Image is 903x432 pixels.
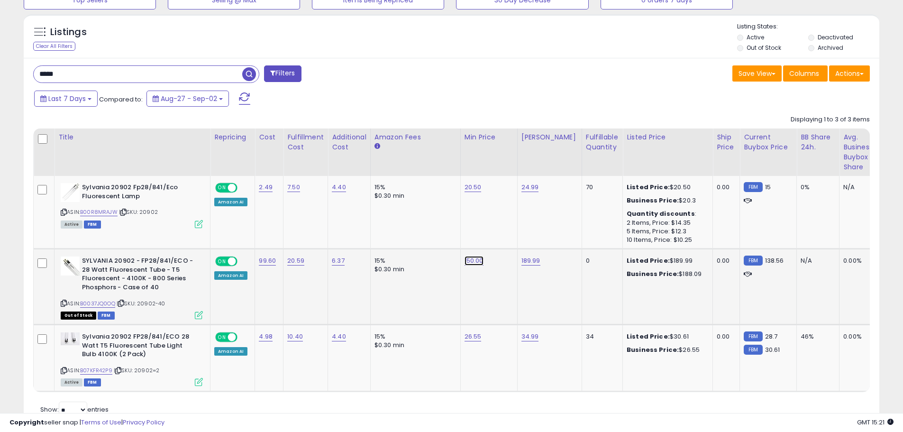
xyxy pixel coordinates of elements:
label: Archived [818,44,843,52]
span: OFF [236,184,251,192]
div: Displaying 1 to 3 of 3 items [791,115,870,124]
a: 4.98 [259,332,273,341]
div: Fulfillable Quantity [586,132,619,152]
a: B00R8MRAJW [80,208,118,216]
button: Columns [783,65,828,82]
b: Listed Price: [627,256,670,265]
span: ON [216,257,228,266]
a: 10.40 [287,332,303,341]
span: | SKU: 20902-40 [117,300,165,307]
div: $188.09 [627,270,705,278]
button: Filters [264,65,301,82]
div: Amazon AI [214,347,247,356]
div: $30.61 [627,332,705,341]
span: OFF [236,257,251,266]
div: 34 [586,332,615,341]
div: 15% [374,332,453,341]
span: | SKU: 20902 [119,208,158,216]
span: All listings that are currently out of stock and unavailable for purchase on Amazon [61,312,96,320]
label: Deactivated [818,33,853,41]
b: Listed Price: [627,183,670,192]
div: 0% [801,183,832,192]
a: 20.59 [287,256,304,266]
span: ON [216,333,228,341]
a: 99.60 [259,256,276,266]
button: Last 7 Days [34,91,98,107]
div: N/A [843,183,875,192]
div: Amazon AI [214,198,247,206]
span: Aug-27 - Sep-02 [161,94,217,103]
a: Terms of Use [81,418,121,427]
div: $0.30 min [374,192,453,200]
span: All listings currently available for purchase on Amazon [61,378,82,386]
div: ASIN: [61,257,203,318]
div: $0.30 min [374,341,453,349]
div: N/A [801,257,832,265]
div: ASIN: [61,183,203,227]
a: B0037JQ0OQ [80,300,115,308]
div: 46% [801,332,832,341]
div: $0.30 min [374,265,453,274]
div: Fulfillment Cost [287,132,324,152]
div: 5 Items, Price: $12.3 [627,227,705,236]
button: Aug-27 - Sep-02 [146,91,229,107]
a: B07KFR42P9 [80,367,112,375]
div: Amazon Fees [374,132,456,142]
span: 138.56 [765,256,784,265]
div: 0.00% [843,257,875,265]
button: Actions [829,65,870,82]
a: 4.40 [332,332,346,341]
div: $20.50 [627,183,705,192]
b: Sylvania 20902 Fp28/841/Eco Fluorescent Lamp [82,183,197,203]
small: FBM [744,331,762,341]
div: ASIN: [61,332,203,385]
span: 15 [765,183,771,192]
label: Out of Stock [747,44,781,52]
div: [PERSON_NAME] [521,132,578,142]
a: 150.00 [465,256,483,266]
span: 30.61 [765,345,780,354]
span: FBM [84,378,101,386]
div: 70 [586,183,615,192]
small: Amazon Fees. [374,142,380,151]
div: Title [58,132,206,142]
div: $26.55 [627,346,705,354]
span: All listings currently available for purchase on Amazon [61,221,82,229]
h5: Listings [50,26,87,39]
small: FBM [744,345,762,355]
span: OFF [236,333,251,341]
b: SYLVANIA 20902 - FP28/841/ECO - 28 Watt Fluorescent Tube - T5 Fluorescent - 4100K - 800 Series Ph... [82,257,197,294]
div: 15% [374,183,453,192]
span: Show: entries [40,405,109,414]
span: | SKU: 20902=2 [114,367,159,374]
img: 31wuB837LwS._SL40_.jpg [61,183,80,202]
div: 0.00 [717,183,732,192]
a: 7.50 [287,183,300,192]
span: 28.7 [765,332,778,341]
a: 26.55 [465,332,482,341]
div: 0.00 [717,257,732,265]
b: Listed Price: [627,332,670,341]
small: FBM [744,182,762,192]
b: Business Price: [627,345,679,354]
a: 6.37 [332,256,345,266]
div: Clear All Filters [33,42,75,51]
span: Compared to: [99,95,143,104]
div: Listed Price [627,132,709,142]
span: Columns [789,69,819,78]
b: Quantity discounts [627,209,695,218]
a: Privacy Policy [123,418,164,427]
div: Min Price [465,132,513,142]
a: 20.50 [465,183,482,192]
img: 41qEzqcLMZL._SL40_.jpg [61,257,80,276]
a: 4.40 [332,183,346,192]
label: Active [747,33,764,41]
img: 31YgLLJQ6kL._SL40_.jpg [61,332,80,345]
span: FBM [84,221,101,229]
div: 2 Items, Price: $14.35 [627,219,705,227]
div: : [627,210,705,218]
span: Last 7 Days [48,94,86,103]
span: FBM [98,312,115,320]
div: Repricing [214,132,251,142]
b: Sylvania 20902 FP28/841/ECO 28 Watt T5 Fluorescent Tube Light Bulb 4100K (2 Pack) [82,332,197,361]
